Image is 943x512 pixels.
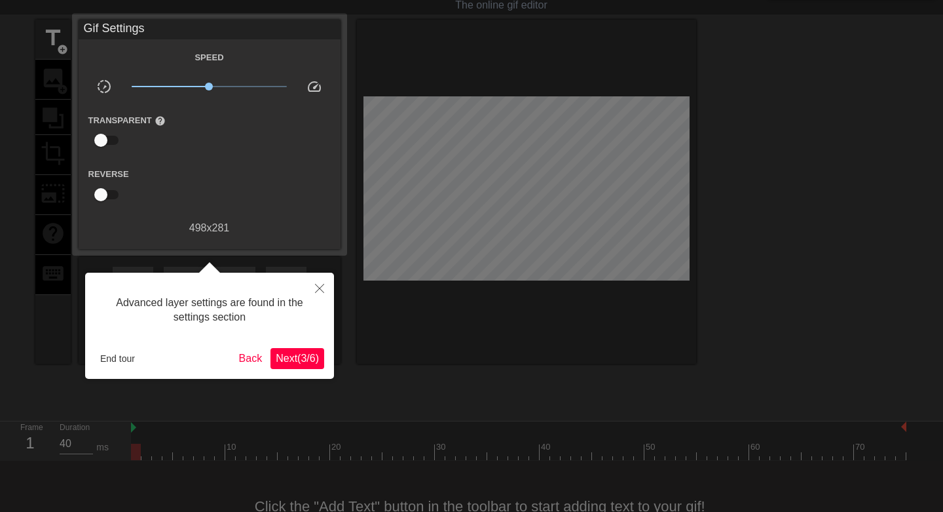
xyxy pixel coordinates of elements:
[95,283,324,338] div: Advanced layer settings are found in the settings section
[276,353,319,364] span: Next ( 3 / 6 )
[305,273,334,303] button: Close
[270,348,324,369] button: Next
[95,349,140,368] button: End tour
[234,348,268,369] button: Back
